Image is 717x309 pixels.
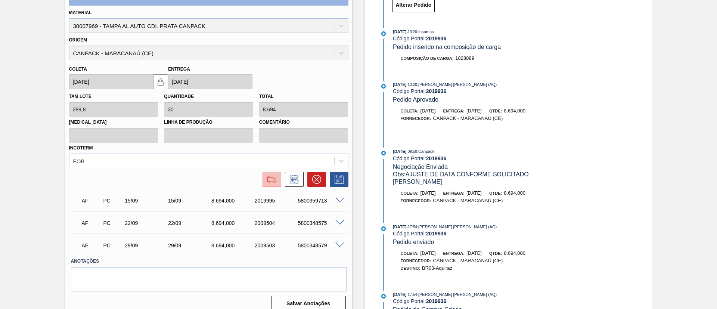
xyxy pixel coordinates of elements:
span: Qtde: [489,191,502,195]
span: 8.694,000 [504,190,525,196]
span: Coleta: [401,109,419,113]
div: 22/09/2025 [166,220,215,226]
input: dd/mm/yyyy [168,74,252,89]
span: [DATE] [466,190,482,196]
p: AF [82,220,100,226]
div: 29/09/2025 [166,242,215,248]
span: - 09:50 [407,149,417,154]
span: - 17:54 [407,293,417,297]
label: Tam lote [69,94,91,99]
span: Obs: AJUSTE DE DATA CONFORME SOLICITADO [PERSON_NAME] [393,171,530,185]
div: Pedido de Compra [101,220,124,226]
label: Linha de Produção [164,117,253,128]
div: 2019995 [253,198,301,204]
div: 5800348575 [296,220,345,226]
strong: 2019936 [426,231,447,237]
div: 15/09/2025 [166,198,215,204]
div: Salvar Pedido [326,172,348,187]
div: 15/09/2025 [123,198,171,204]
p: AF [82,198,100,204]
span: CANPACK - MARACANAÚ (CE) [433,258,503,263]
img: atual [381,151,386,155]
span: : [PERSON_NAME] [PERSON_NAME] (AQ) [417,225,497,229]
img: atual [381,31,386,36]
div: 5800348579 [296,242,345,248]
strong: 2019936 [426,298,447,304]
div: FOB [73,158,85,164]
span: 8.694,000 [504,108,525,114]
span: : Insumos [417,30,434,34]
img: locked [156,77,165,86]
span: Qtde: [489,251,502,256]
label: Entrega [168,67,190,72]
label: Incoterm [69,145,93,151]
div: Código Portal: [393,35,570,41]
span: - 13:20 [407,83,417,87]
span: 1828889 [455,55,474,61]
div: Cancelar pedido [304,172,326,187]
button: locked [153,74,168,89]
span: Fornecedor: [401,198,431,203]
span: - 17:54 [407,225,417,229]
label: Coleta [69,67,87,72]
label: Total [259,94,274,99]
span: Negociação Enviada [393,164,448,170]
div: 29/09/2025 [123,242,171,248]
span: [DATE] [420,250,436,256]
span: Pedido enviado [393,239,434,245]
div: Código Portal: [393,155,570,161]
label: [MEDICAL_DATA] [69,117,158,128]
span: Entrega: [443,191,465,195]
label: Anotações [71,256,347,267]
img: atual [381,84,386,89]
span: : [PERSON_NAME] [PERSON_NAME] (AQ) [417,82,497,87]
span: Entrega: [443,109,465,113]
span: [DATE] [393,149,406,154]
span: Entrega: [443,251,465,256]
div: Informar alteração no pedido [281,172,304,187]
span: Fornecedor: [401,259,431,263]
span: Composição de Carga : [401,56,454,61]
span: [DATE] [466,250,482,256]
div: 2009503 [253,242,301,248]
span: 8.694,000 [504,250,525,256]
label: Material [69,10,92,15]
div: Aguardando Faturamento [80,215,102,231]
span: Coleta: [401,191,419,195]
span: CANPACK - MARACANAÚ (CE) [433,198,503,203]
div: Ir para Composição de Carga [259,172,281,187]
span: Fornecedor: [401,116,431,121]
span: Pedido inserido na composição de carga [393,44,501,50]
div: 8.694,000 [209,242,258,248]
strong: 2019936 [426,155,447,161]
div: Código Portal: [393,298,570,304]
div: 22/09/2025 [123,220,171,226]
span: [DATE] [420,108,436,114]
span: : Canpack [417,149,434,154]
div: 8.694,000 [209,198,258,204]
label: Origem [69,37,87,43]
input: dd/mm/yyyy [69,74,153,89]
div: Código Portal: [393,231,570,237]
span: : [PERSON_NAME] [PERSON_NAME] (AQ) [417,292,497,297]
span: Destino: [401,266,420,271]
strong: 2019936 [426,88,447,94]
label: Comentário [259,117,348,128]
p: AF [82,242,100,248]
div: Pedido de Compra [101,242,124,248]
div: Pedido de Compra [101,198,124,204]
div: 8.694,000 [209,220,258,226]
span: Qtde: [489,109,502,113]
img: atual [381,226,386,231]
span: Pedido Aprovado [393,96,438,103]
div: 5800359713 [296,198,345,204]
span: [DATE] [393,82,406,87]
div: Aguardando Faturamento [80,237,102,254]
div: Código Portal: [393,88,570,94]
div: Aguardando Faturamento [80,192,102,209]
span: BR03-Aquiraz [422,265,452,271]
span: [DATE] [393,225,406,229]
strong: 2019936 [426,35,447,41]
span: - 13:20 [407,30,417,34]
span: [DATE] [420,190,436,196]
